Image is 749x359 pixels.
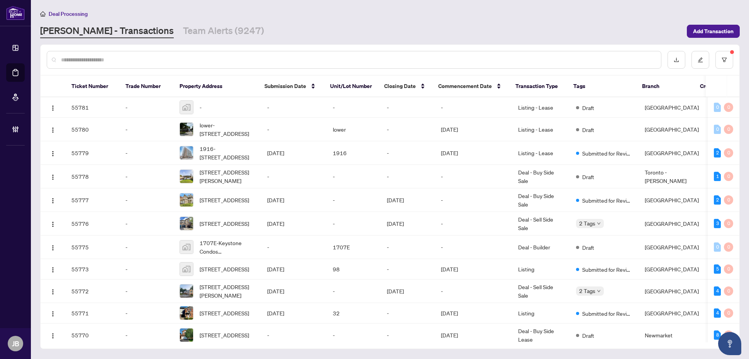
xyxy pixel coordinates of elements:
[724,264,733,274] div: 0
[65,235,119,259] td: 55775
[200,331,249,339] span: [STREET_ADDRESS]
[512,118,570,141] td: Listing - Lease
[512,165,570,188] td: Deal - Buy Side Sale
[639,141,705,165] td: [GEOGRAPHIC_DATA]
[180,123,193,136] img: thumbnail-img
[200,168,255,185] span: [STREET_ADDRESS][PERSON_NAME]
[180,193,193,207] img: thumbnail-img
[639,259,705,279] td: [GEOGRAPHIC_DATA]
[47,194,59,206] button: Logo
[435,97,512,118] td: -
[327,235,381,259] td: 1707E
[582,243,594,252] span: Draft
[119,259,173,279] td: -
[714,264,721,274] div: 5
[718,332,741,355] button: Open asap
[714,125,721,134] div: 0
[597,289,601,293] span: down
[327,165,381,188] td: -
[180,262,193,276] img: thumbnail-img
[200,265,249,273] span: [STREET_ADDRESS]
[639,303,705,323] td: [GEOGRAPHIC_DATA]
[381,279,435,303] td: [DATE]
[50,245,56,251] img: Logo
[180,170,193,183] img: thumbnail-img
[509,76,567,97] th: Transaction Type
[65,212,119,235] td: 55776
[567,76,636,97] th: Tags
[724,330,733,340] div: 0
[597,222,601,225] span: down
[724,242,733,252] div: 0
[512,323,570,347] td: Deal - Buy Side Lease
[691,51,709,69] button: edit
[512,303,570,323] td: Listing
[47,285,59,297] button: Logo
[200,239,255,256] span: 1707E-Keystone Condos [GEOGRAPHIC_DATA], [STREET_ADDRESS]
[65,303,119,323] td: 55771
[50,105,56,111] img: Logo
[327,279,381,303] td: -
[47,147,59,159] button: Logo
[722,57,727,63] span: filter
[200,121,255,138] span: lower-[STREET_ADDRESS]
[40,11,46,17] span: home
[65,118,119,141] td: 55780
[47,329,59,341] button: Logo
[435,259,512,279] td: [DATE]
[65,76,119,97] th: Ticket Number
[639,165,705,188] td: Toronto - [PERSON_NAME]
[582,103,594,112] span: Draft
[381,141,435,165] td: -
[636,76,694,97] th: Branch
[327,259,381,279] td: 98
[180,146,193,159] img: thumbnail-img
[698,57,703,63] span: edit
[639,118,705,141] td: [GEOGRAPHIC_DATA]
[381,259,435,279] td: -
[435,212,512,235] td: -
[378,76,432,97] th: Closing Date
[180,284,193,298] img: thumbnail-img
[180,307,193,320] img: thumbnail-img
[381,303,435,323] td: -
[715,51,733,69] button: filter
[65,97,119,118] td: 55781
[381,118,435,141] td: -
[381,323,435,347] td: -
[50,311,56,317] img: Logo
[200,144,255,161] span: 1916-[STREET_ADDRESS]
[261,212,327,235] td: [DATE]
[183,24,264,38] a: Team Alerts (9247)
[327,303,381,323] td: 32
[327,141,381,165] td: 1916
[200,219,249,228] span: [STREET_ADDRESS]
[714,219,721,228] div: 3
[435,235,512,259] td: -
[47,241,59,253] button: Logo
[47,101,59,113] button: Logo
[639,188,705,212] td: [GEOGRAPHIC_DATA]
[512,141,570,165] td: Listing - Lease
[6,6,25,20] img: logo
[724,172,733,181] div: 0
[435,165,512,188] td: -
[435,118,512,141] td: [DATE]
[261,235,327,259] td: -
[119,97,173,118] td: -
[327,323,381,347] td: -
[261,165,327,188] td: -
[724,219,733,228] div: 0
[714,103,721,112] div: 0
[327,188,381,212] td: -
[724,286,733,296] div: 0
[173,76,258,97] th: Property Address
[579,286,595,295] span: 2 Tags
[512,279,570,303] td: Deal - Sell Side Sale
[119,235,173,259] td: -
[65,165,119,188] td: 55778
[180,240,193,254] img: thumbnail-img
[639,323,705,347] td: Newmarket
[327,118,381,141] td: lower
[50,127,56,133] img: Logo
